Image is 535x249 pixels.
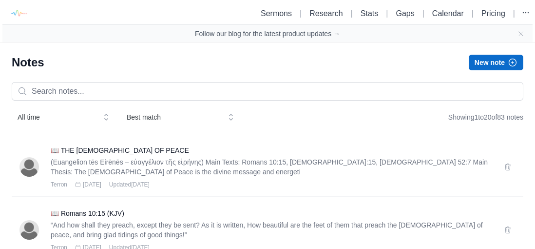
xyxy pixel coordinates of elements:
li: | [509,8,519,20]
span: [DATE] [83,181,101,188]
li: | [347,8,357,20]
h1: Notes [12,55,44,70]
img: Terron [19,157,39,177]
span: Best match [127,112,220,122]
p: “And how shall they preach, except they be sent? As it is written, How beautiful are the feet of ... [51,220,492,240]
li: | [296,8,306,20]
div: Showing 1 to 20 of 83 notes [448,108,523,126]
button: New note [469,55,523,70]
a: Stats [361,9,378,18]
li: | [419,8,428,20]
button: Best match [121,108,240,126]
li: | [468,8,478,20]
a: 📖 THE [DEMOGRAPHIC_DATA] OF PEACE [51,145,492,155]
a: Calendar [432,9,464,18]
a: Pricing [481,9,505,18]
a: 📖 Romans 10:15 (KJV) [51,208,492,218]
button: All time [12,108,115,126]
a: Sermons [261,9,292,18]
li: | [382,8,392,20]
span: All time [18,112,96,122]
p: (Euangelion tēs Eirēnēs – εὐαγγέλιον τῆς εἰρήνης) Main Texts: Romans 10:15, [DEMOGRAPHIC_DATA]:15... [51,157,492,177]
img: logo [7,2,29,24]
button: Close banner [517,30,525,38]
a: Gaps [396,9,414,18]
input: Search notes... [12,82,523,101]
a: Follow our blog for the latest product updates → [195,29,340,39]
a: Research [309,9,343,18]
img: Terron [19,220,39,240]
span: Updated [DATE] [109,181,150,188]
span: Terron [51,181,67,188]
